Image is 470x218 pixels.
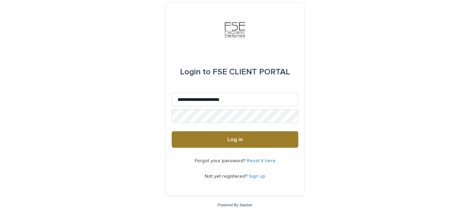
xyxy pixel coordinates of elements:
span: Log in [227,137,243,142]
a: Sign up [249,174,265,179]
img: Km9EesSdRbS9ajqhBzyo [225,20,245,40]
button: Log in [172,131,298,148]
a: Reset it here [247,158,276,163]
span: Forgot your password? [195,158,247,163]
a: Powered By Stacker [217,203,252,207]
span: Login to [180,68,211,76]
span: Not yet registered? [205,174,249,179]
div: FSE CLIENT PORTAL [180,62,290,82]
